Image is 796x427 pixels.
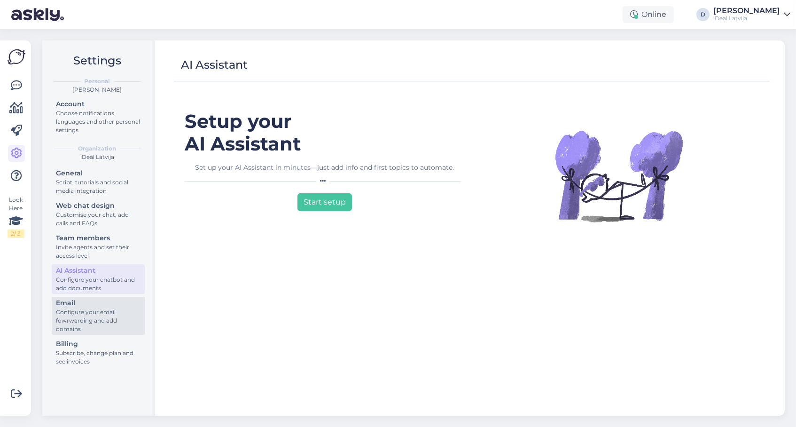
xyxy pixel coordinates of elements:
div: Billing [56,339,140,349]
div: AI Assistant [181,56,248,74]
a: Team membersInvite agents and set their access level [52,232,145,261]
div: iDeal Latvija [50,153,145,161]
div: D [696,8,710,21]
div: General [56,168,140,178]
div: Customise your chat, add calls and FAQs [56,211,140,228]
a: AccountChoose notifications, languages and other personal settings [52,98,145,136]
div: 2 / 3 [8,229,24,238]
a: [PERSON_NAME]iDeal Latvija [713,7,790,22]
div: Configure your email fowrwarding and add domains [56,308,140,333]
div: Invite agents and set their access level [56,243,140,260]
b: Personal [85,77,110,86]
img: Askly Logo [8,48,25,66]
div: Web chat design [56,201,140,211]
a: GeneralScript, tutorials and social media integration [52,167,145,197]
a: BillingSubscribe, change plan and see invoices [52,338,145,367]
div: Team members [56,233,140,243]
h1: Setup your AI Assistant [185,110,465,155]
a: EmailConfigure your email fowrwarding and add domains [52,297,145,335]
a: AI AssistantConfigure your chatbot and add documents [52,264,145,294]
div: Set up your AI Assistant in minutes—just add info and first topics to automate. [185,163,465,173]
div: Subscribe, change plan and see invoices [56,349,140,366]
div: Script, tutorials and social media integration [56,178,140,195]
div: Online [623,6,674,23]
div: [PERSON_NAME] [50,86,145,94]
a: Web chat designCustomise your chat, add calls and FAQs [52,199,145,229]
button: Start setup [297,193,352,211]
div: Email [56,298,140,308]
b: Organization [78,144,117,153]
img: Illustration [553,110,685,242]
div: Account [56,99,140,109]
div: Configure your chatbot and add documents [56,276,140,293]
div: iDeal Latvija [713,15,780,22]
div: Look Here [8,196,24,238]
div: Choose notifications, languages and other personal settings [56,109,140,134]
div: AI Assistant [56,266,140,276]
div: [PERSON_NAME] [713,7,780,15]
h2: Settings [50,52,145,70]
